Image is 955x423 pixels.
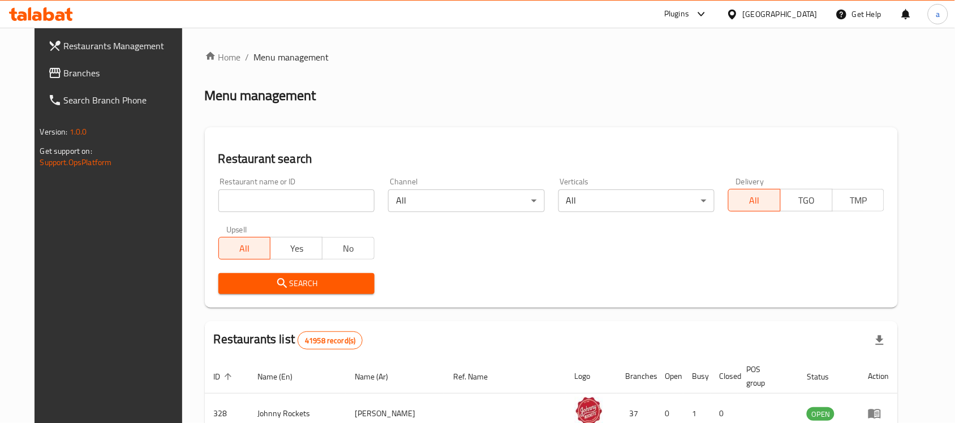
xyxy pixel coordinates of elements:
a: Search Branch Phone [39,87,194,114]
span: Restaurants Management [64,39,185,53]
th: Busy [683,359,711,394]
th: Closed [711,359,738,394]
h2: Restaurants list [214,331,363,349]
span: Ref. Name [453,370,502,383]
span: ID [214,370,235,383]
span: Search Branch Phone [64,93,185,107]
button: All [728,189,781,212]
div: Plugins [664,7,689,21]
span: No [327,240,370,257]
h2: Menu management [205,87,316,105]
button: TMP [832,189,885,212]
th: Action [859,359,898,394]
div: [GEOGRAPHIC_DATA] [743,8,818,20]
div: Menu [868,407,889,420]
button: Search [218,273,375,294]
div: Total records count [298,331,363,349]
span: Search [227,277,365,291]
label: Delivery [736,178,764,185]
li: / [246,50,249,64]
h2: Restaurant search [218,150,885,167]
div: Export file [866,327,893,354]
a: Restaurants Management [39,32,194,59]
button: No [322,237,375,260]
span: TGO [785,192,828,209]
span: Version: [40,124,68,139]
button: Yes [270,237,322,260]
div: All [558,189,715,212]
nav: breadcrumb [205,50,898,64]
div: OPEN [807,407,834,421]
div: All [388,189,544,212]
th: Logo [566,359,617,394]
span: All [223,240,266,257]
span: Name (En) [258,370,308,383]
label: Upsell [226,226,247,234]
span: Menu management [254,50,329,64]
span: Yes [275,240,318,257]
span: 41958 record(s) [298,335,362,346]
a: Support.OpsPlatform [40,155,112,170]
span: TMP [837,192,880,209]
span: Get support on: [40,144,92,158]
button: All [218,237,271,260]
th: Open [656,359,683,394]
button: TGO [780,189,833,212]
span: All [733,192,776,209]
span: Status [807,370,844,383]
span: Branches [64,66,185,80]
a: Branches [39,59,194,87]
th: Branches [617,359,656,394]
span: 1.0.0 [70,124,87,139]
a: Home [205,50,241,64]
span: Name (Ar) [355,370,403,383]
span: POS group [747,362,785,390]
span: OPEN [807,408,834,421]
input: Search for restaurant name or ID.. [218,189,375,212]
span: a [936,8,940,20]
